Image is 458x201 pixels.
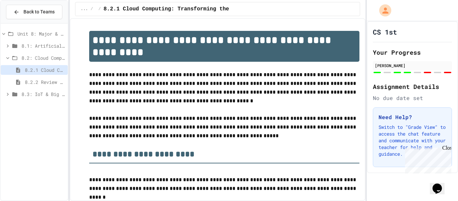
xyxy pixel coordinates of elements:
[6,5,62,19] button: Back to Teams
[21,54,65,61] span: 8.2: Cloud Computing
[402,145,451,173] iframe: chat widget
[373,82,452,91] h2: Assignment Details
[17,30,65,37] span: Unit 8: Major & Emerging Technologies
[430,174,451,194] iframe: chat widget
[21,91,65,98] span: 8.3: IoT & Big Data
[23,8,55,15] span: Back to Teams
[379,113,446,121] h3: Need Help?
[21,42,65,49] span: 8.1: Artificial Intelligence Basics
[99,6,101,12] span: /
[25,79,65,86] span: 8.2.2 Review - Cloud Computing
[375,62,450,68] div: [PERSON_NAME]
[25,66,65,73] span: 8.2.1 Cloud Computing: Transforming the Digital World
[372,3,393,18] div: My Account
[373,94,452,102] div: No due date set
[373,48,452,57] h2: Your Progress
[3,3,46,43] div: Chat with us now!Close
[91,6,93,12] span: /
[379,124,446,157] p: Switch to "Grade View" to access the chat feature and communicate with your teacher for help and ...
[81,6,88,12] span: ...
[373,27,397,37] h1: CS 1st
[104,5,274,13] span: 8.2.1 Cloud Computing: Transforming the Digital World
